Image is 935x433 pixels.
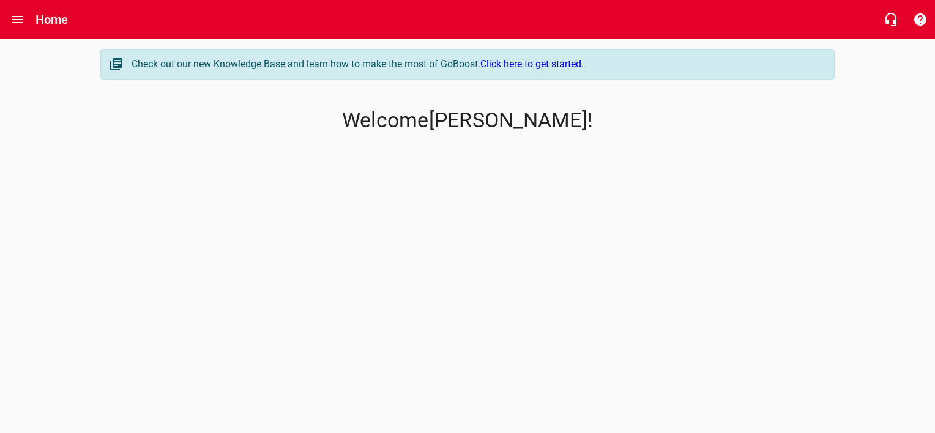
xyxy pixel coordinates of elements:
[100,108,835,133] p: Welcome [PERSON_NAME] !
[906,5,935,34] button: Support Portal
[3,5,32,34] button: Open drawer
[876,5,906,34] button: Live Chat
[35,10,69,29] h6: Home
[132,57,822,72] div: Check out our new Knowledge Base and learn how to make the most of GoBoost.
[480,58,584,70] a: Click here to get started.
